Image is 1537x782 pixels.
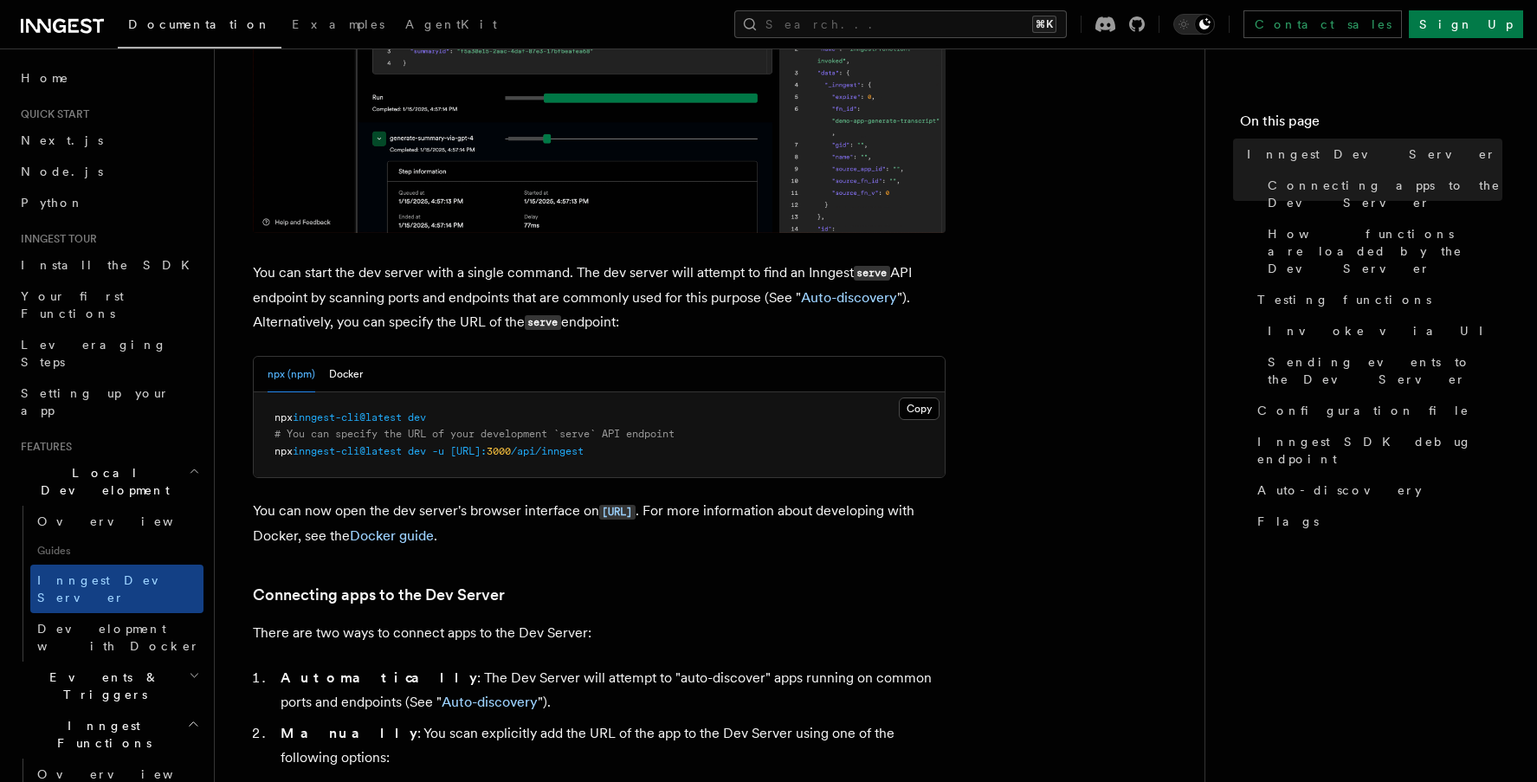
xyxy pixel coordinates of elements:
span: Documentation [128,17,271,31]
a: Examples [281,5,395,47]
span: dev [408,445,426,457]
a: Overview [30,506,203,537]
span: inngest-cli@latest [293,445,402,457]
button: npx (npm) [268,357,315,392]
span: dev [408,411,426,423]
span: AgentKit [405,17,497,31]
span: Inngest Functions [14,717,187,752]
span: # You can specify the URL of your development `serve` API endpoint [274,428,675,440]
button: Copy [899,397,940,420]
button: Toggle dark mode [1173,14,1215,35]
a: Connecting apps to the Dev Server [253,583,505,607]
span: Sending events to the Dev Server [1268,353,1502,388]
li: : The Dev Server will attempt to "auto-discover" apps running on common ports and endpoints (See ... [275,666,946,714]
a: Home [14,62,203,94]
a: Testing functions [1250,284,1502,315]
code: serve [525,315,561,330]
span: Inngest tour [14,232,97,246]
a: Leveraging Steps [14,329,203,378]
a: Sending events to the Dev Server [1261,346,1502,395]
a: Next.js [14,125,203,156]
a: Your first Functions [14,281,203,329]
span: Overview [37,514,216,528]
button: Docker [329,357,363,392]
a: Docker guide [350,527,434,544]
span: Inngest Dev Server [37,573,185,604]
a: Auto-discovery [801,289,897,306]
span: Next.js [21,133,103,147]
a: Sign Up [1409,10,1523,38]
a: Auto-discovery [1250,475,1502,506]
code: [URL] [599,505,636,520]
p: There are two ways to connect apps to the Dev Server: [253,621,946,645]
span: Setting up your app [21,386,170,417]
strong: Automatically [281,669,477,686]
a: Development with Docker [30,613,203,662]
a: Inngest SDK debug endpoint [1250,426,1502,475]
span: Connecting apps to the Dev Server [1268,177,1502,211]
span: Invoke via UI [1268,322,1498,339]
span: Inngest SDK debug endpoint [1257,433,1502,468]
span: Inngest Dev Server [1247,145,1496,163]
kbd: ⌘K [1032,16,1056,33]
a: Invoke via UI [1261,315,1502,346]
span: 3000 [487,445,511,457]
span: Features [14,440,72,454]
span: inngest-cli@latest [293,411,402,423]
span: Install the SDK [21,258,200,272]
a: Setting up your app [14,378,203,426]
a: Node.js [14,156,203,187]
span: Auto-discovery [1257,481,1422,499]
span: How functions are loaded by the Dev Server [1268,225,1502,277]
a: Python [14,187,203,218]
button: Local Development [14,457,203,506]
span: /api/inngest [511,445,584,457]
button: Inngest Functions [14,710,203,759]
span: Configuration file [1257,402,1469,419]
a: Contact sales [1243,10,1402,38]
a: Documentation [118,5,281,48]
span: npx [274,445,293,457]
a: Auto-discovery [442,694,538,710]
span: Quick start [14,107,89,121]
span: Overview [37,767,216,781]
a: Install the SDK [14,249,203,281]
a: Inngest Dev Server [1240,139,1502,170]
a: [URL] [599,502,636,519]
h4: On this page [1240,111,1502,139]
span: Node.js [21,165,103,178]
button: Events & Triggers [14,662,203,710]
a: Inngest Dev Server [30,565,203,613]
span: npx [274,411,293,423]
span: [URL]: [450,445,487,457]
button: Search...⌘K [734,10,1067,38]
span: Flags [1257,513,1319,530]
a: Connecting apps to the Dev Server [1261,170,1502,218]
a: AgentKit [395,5,507,47]
span: -u [432,445,444,457]
p: You can now open the dev server's browser interface on . For more information about developing wi... [253,499,946,548]
a: Flags [1250,506,1502,537]
span: Guides [30,537,203,565]
span: Home [21,69,69,87]
span: Python [21,196,84,210]
a: How functions are loaded by the Dev Server [1261,218,1502,284]
div: Local Development [14,506,203,662]
span: Your first Functions [21,289,124,320]
p: You can start the dev server with a single command. The dev server will attempt to find an Innges... [253,261,946,335]
span: Local Development [14,464,189,499]
span: Testing functions [1257,291,1431,308]
span: Events & Triggers [14,669,189,703]
a: Configuration file [1250,395,1502,426]
code: serve [854,266,890,281]
span: Development with Docker [37,622,200,653]
strong: Manually [281,725,417,741]
span: Leveraging Steps [21,338,167,369]
span: Examples [292,17,384,31]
